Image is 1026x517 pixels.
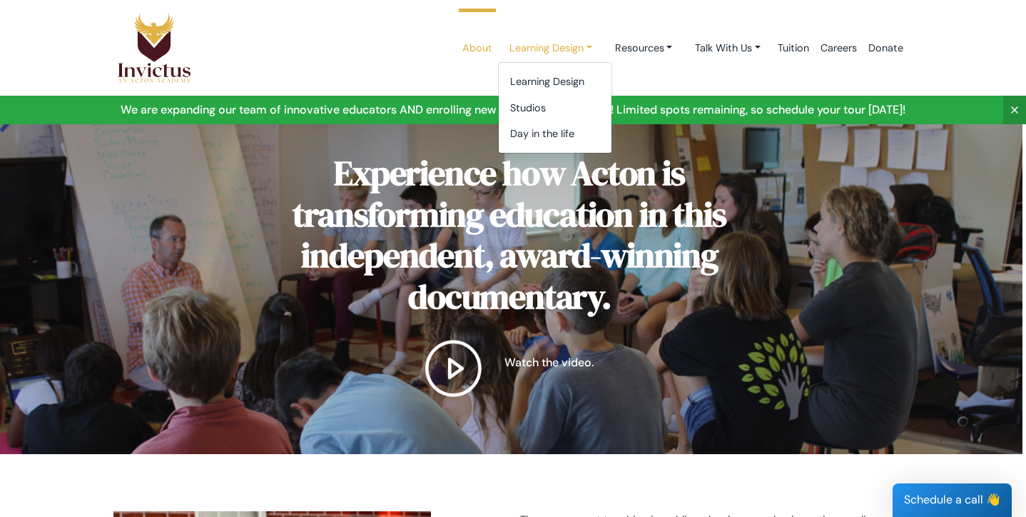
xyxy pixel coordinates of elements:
p: Watch the video. [504,355,594,371]
div: Schedule a call 👋 [893,483,1012,517]
a: Careers [815,18,863,79]
a: About [457,18,498,79]
a: Donate [863,18,909,79]
a: Day in the life [499,121,611,147]
img: play button [425,340,482,397]
div: Learning Design [498,62,612,154]
img: Logo [117,12,191,84]
a: Studios [499,95,611,121]
h2: Experience how Acton is transforming education in this independent, award-winning documentary. [249,153,770,317]
a: Learning Design [498,35,604,61]
a: Resources [604,35,684,61]
a: Learning Design [499,69,611,95]
a: Tuition [772,18,815,79]
a: Talk With Us [684,35,772,61]
a: Watch the video. [249,340,770,397]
